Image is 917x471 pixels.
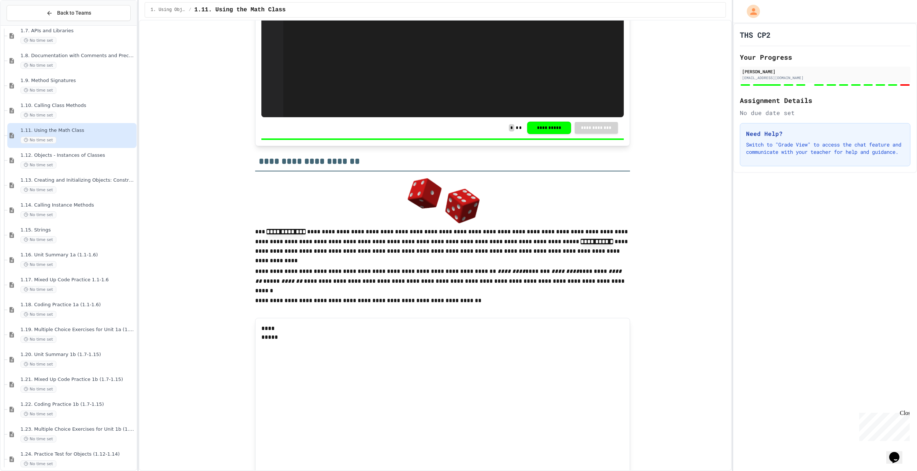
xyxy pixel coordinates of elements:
[20,302,135,308] span: 1.18. Coding Practice 1a (1.1-1.6)
[20,361,56,368] span: No time set
[20,211,56,218] span: No time set
[20,137,56,144] span: No time set
[886,442,910,464] iframe: chat widget
[20,227,135,233] span: 1.15. Strings
[746,129,904,138] h3: Need Help?
[20,252,135,258] span: 1.16. Unit Summary 1a (1.1-1.6)
[20,401,135,408] span: 1.22. Coding Practice 1b (1.7-1.15)
[739,3,762,20] div: My Account
[20,451,135,457] span: 1.24. Practice Test for Objects (1.12-1.14)
[746,141,904,156] p: Switch to "Grade View" to access the chat feature and communicate with your teacher for help and ...
[20,311,56,318] span: No time set
[20,177,135,183] span: 1.13. Creating and Initializing Objects: Constructors
[20,386,56,393] span: No time set
[20,327,135,333] span: 1.19. Multiple Choice Exercises for Unit 1a (1.1-1.6)
[57,9,91,17] span: Back to Teams
[20,62,56,69] span: No time set
[20,37,56,44] span: No time set
[740,95,910,105] h2: Assignment Details
[20,28,135,34] span: 1.7. APIs and Libraries
[20,336,56,343] span: No time set
[740,30,771,40] h1: THS CP2
[151,7,186,13] span: 1. Using Objects and Methods
[20,377,135,383] span: 1.21. Mixed Up Code Practice 1b (1.7-1.15)
[20,202,135,208] span: 1.14. Calling Instance Methods
[20,87,56,94] span: No time set
[20,261,56,268] span: No time set
[20,78,135,84] span: 1.9. Method Signatures
[20,435,56,442] span: No time set
[742,68,908,75] div: [PERSON_NAME]
[20,286,56,293] span: No time set
[742,75,908,81] div: [EMAIL_ADDRESS][DOMAIN_NAME]
[856,410,910,441] iframe: chat widget
[20,162,56,168] span: No time set
[3,3,51,47] div: Chat with us now!Close
[20,152,135,159] span: 1.12. Objects - Instances of Classes
[20,112,56,119] span: No time set
[740,52,910,62] h2: Your Progress
[20,236,56,243] span: No time set
[20,127,135,134] span: 1.11. Using the Math Class
[194,5,286,14] span: 1.11. Using the Math Class
[20,460,56,467] span: No time set
[20,277,135,283] span: 1.17. Mixed Up Code Practice 1.1-1.6
[20,352,135,358] span: 1.20. Unit Summary 1b (1.7-1.15)
[189,7,191,13] span: /
[740,108,910,117] div: No due date set
[20,103,135,109] span: 1.10. Calling Class Methods
[20,53,135,59] span: 1.8. Documentation with Comments and Preconditions
[7,5,131,21] button: Back to Teams
[20,426,135,433] span: 1.23. Multiple Choice Exercises for Unit 1b (1.9-1.15)
[20,411,56,418] span: No time set
[20,186,56,193] span: No time set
